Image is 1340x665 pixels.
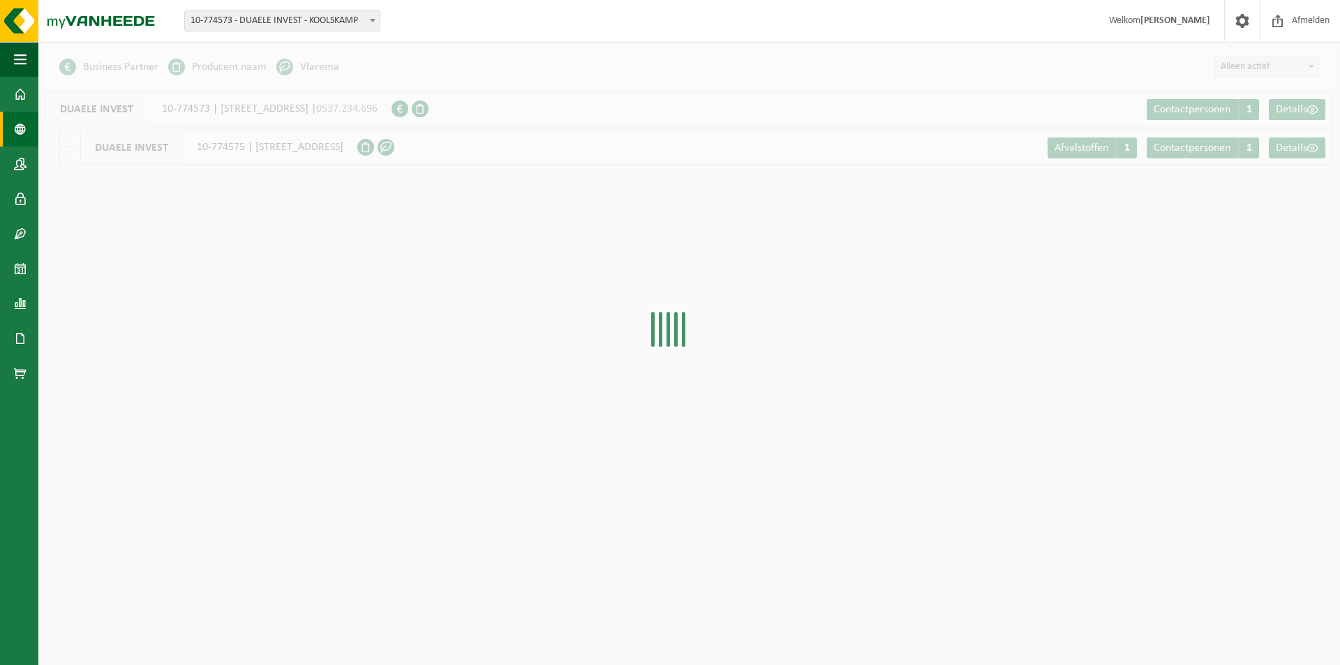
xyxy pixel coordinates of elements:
span: Contactpersonen [1154,104,1230,115]
a: Contactpersonen 1 [1147,137,1259,158]
span: 1 [1238,137,1259,158]
span: 0537.234.696 [316,103,378,114]
a: Contactpersonen 1 [1147,99,1259,120]
li: Vlarema [276,57,339,77]
span: Alleen actief [1215,57,1318,77]
span: Contactpersonen [1154,142,1230,154]
span: DUAELE INVEST [81,130,183,164]
span: Afvalstoffen [1055,142,1108,154]
a: Afvalstoffen 1 [1048,137,1137,158]
span: DUAELE INVEST [46,92,148,126]
li: Producent naam [168,57,267,77]
div: 10-774575 | [STREET_ADDRESS] [80,130,357,165]
span: 10-774573 - DUAELE INVEST - KOOLSKAMP [184,10,380,31]
span: 1 [1116,137,1137,158]
a: Details [1269,137,1325,158]
span: 10-774573 - DUAELE INVEST - KOOLSKAMP [185,11,380,31]
span: Details [1276,104,1307,115]
div: 10-774573 | [STREET_ADDRESS] | [45,91,392,126]
li: Business Partner [59,57,158,77]
span: Details [1276,142,1307,154]
a: Details [1269,99,1325,120]
span: 1 [1238,99,1259,120]
strong: [PERSON_NAME] [1140,15,1210,26]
